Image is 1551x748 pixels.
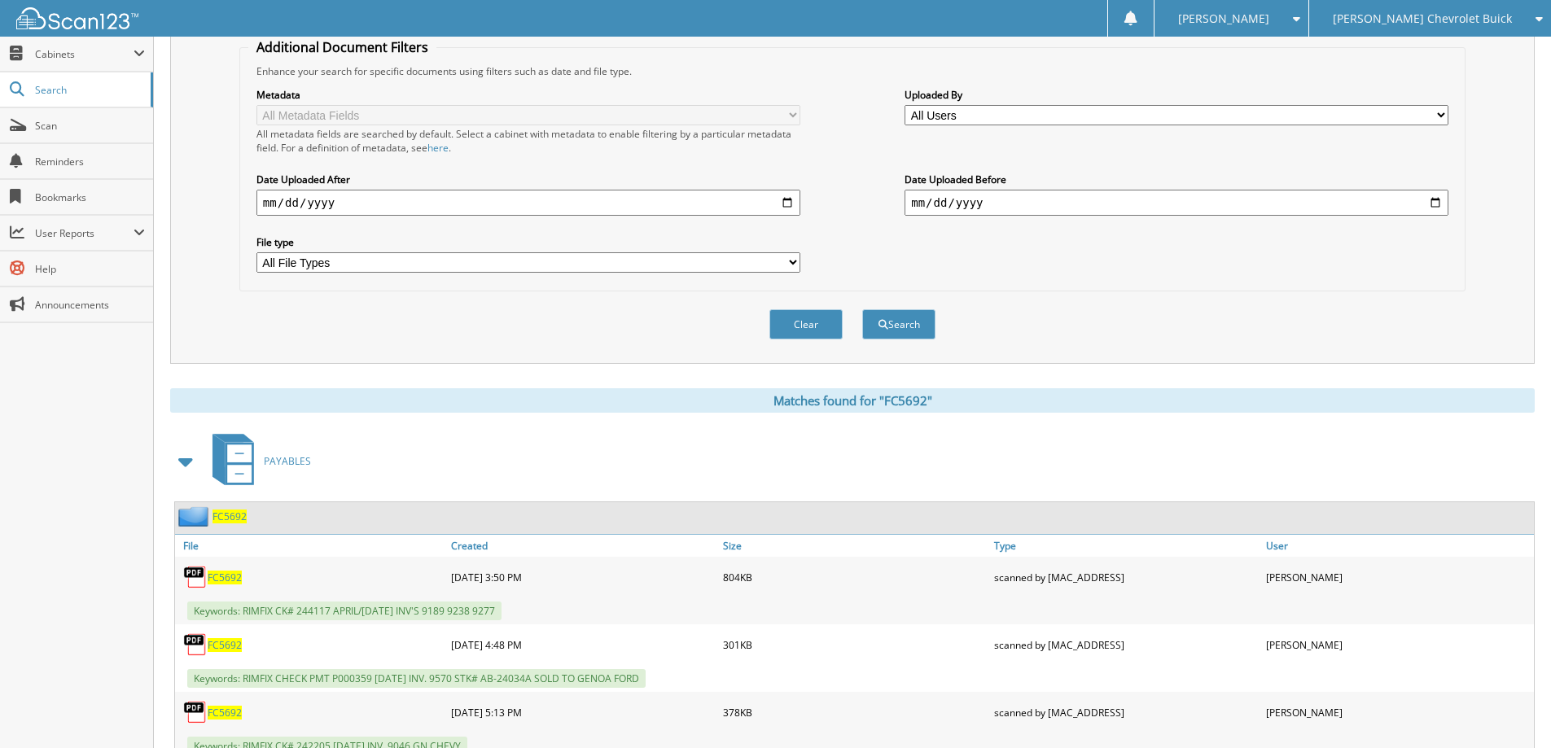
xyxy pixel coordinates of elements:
[1262,628,1534,661] div: [PERSON_NAME]
[1262,561,1534,593] div: [PERSON_NAME]
[203,429,311,493] a: PAYABLES
[175,535,447,557] a: File
[248,64,1457,78] div: Enhance your search for specific documents using filters such as date and file type.
[990,535,1262,557] a: Type
[170,388,1535,413] div: Matches found for "FC5692"
[769,309,843,339] button: Clear
[208,571,242,584] a: FC5692
[990,628,1262,661] div: scanned by [MAC_ADDRESS]
[719,628,991,661] div: 301KB
[178,506,212,527] img: folder2.png
[1262,535,1534,557] a: User
[256,235,800,249] label: File type
[212,510,247,523] a: FC5692
[1262,696,1534,728] div: [PERSON_NAME]
[990,696,1262,728] div: scanned by [MAC_ADDRESS]
[183,565,208,589] img: PDF.png
[256,190,800,216] input: start
[447,535,719,557] a: Created
[35,190,145,204] span: Bookmarks
[990,561,1262,593] div: scanned by [MAC_ADDRESS]
[447,628,719,661] div: [DATE] 4:48 PM
[208,706,242,720] a: FC5692
[719,535,991,557] a: Size
[719,561,991,593] div: 804KB
[35,119,145,133] span: Scan
[208,638,242,652] a: FC5692
[16,7,138,29] img: scan123-logo-white.svg
[35,226,134,240] span: User Reports
[256,88,800,102] label: Metadata
[35,47,134,61] span: Cabinets
[35,262,145,276] span: Help
[1178,14,1269,24] span: [PERSON_NAME]
[905,173,1448,186] label: Date Uploaded Before
[35,298,145,312] span: Announcements
[35,83,142,97] span: Search
[447,696,719,728] div: [DATE] 5:13 PM
[1470,670,1551,748] iframe: Chat Widget
[719,696,991,728] div: 378KB
[187,669,646,688] span: Keywords: RIMFIX CHECK PMT P000359 [DATE] INV. 9570 STK# AB-24034A SOLD TO GENOA FORD
[447,561,719,593] div: [DATE] 3:50 PM
[256,173,800,186] label: Date Uploaded After
[187,601,502,620] span: Keywords: RIMFIX CK# 244117 APRIL/[DATE] INV'S 9189 9238 9277
[1333,14,1512,24] span: [PERSON_NAME] Chevrolet Buick
[264,454,311,468] span: PAYABLES
[256,127,800,155] div: All metadata fields are searched by default. Select a cabinet with metadata to enable filtering b...
[427,141,449,155] a: here
[905,190,1448,216] input: end
[862,309,935,339] button: Search
[183,700,208,724] img: PDF.png
[905,88,1448,102] label: Uploaded By
[248,38,436,56] legend: Additional Document Filters
[35,155,145,168] span: Reminders
[183,632,208,657] img: PDF.png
